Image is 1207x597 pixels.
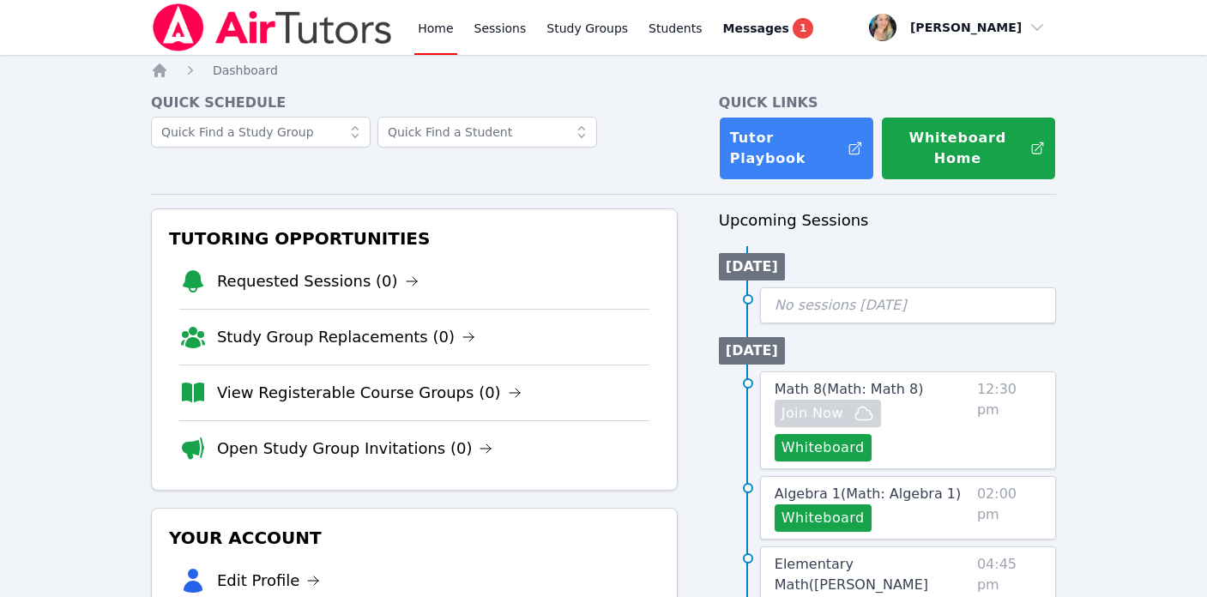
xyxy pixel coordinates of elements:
a: Open Study Group Invitations (0) [217,437,493,461]
span: Messages [723,20,789,37]
span: Join Now [782,403,843,424]
h3: Your Account [166,522,663,553]
span: 1 [793,18,813,39]
h4: Quick Schedule [151,93,678,113]
nav: Breadcrumb [151,62,1056,79]
h3: Upcoming Sessions [719,208,1056,232]
h3: Tutoring Opportunities [166,223,663,254]
h4: Quick Links [719,93,1056,113]
img: Air Tutors [151,3,394,51]
button: Whiteboard [775,504,872,532]
a: Algebra 1(Math: Algebra 1) [775,484,961,504]
button: Whiteboard Home [881,117,1056,180]
a: Study Group Replacements (0) [217,325,475,349]
li: [DATE] [719,253,785,280]
input: Quick Find a Student [377,117,597,148]
a: Dashboard [213,62,278,79]
span: No sessions [DATE] [775,297,907,313]
a: Tutor Playbook [719,117,874,180]
a: View Registerable Course Groups (0) [217,381,522,405]
span: Dashboard [213,63,278,77]
a: Requested Sessions (0) [217,269,419,293]
li: [DATE] [719,337,785,365]
button: Whiteboard [775,434,872,461]
span: 12:30 pm [977,379,1041,461]
span: Math 8 ( Math: Math 8 ) [775,381,924,397]
a: Math 8(Math: Math 8) [775,379,924,400]
span: 02:00 pm [977,484,1041,532]
span: Algebra 1 ( Math: Algebra 1 ) [775,485,961,502]
a: Edit Profile [217,569,321,593]
input: Quick Find a Study Group [151,117,371,148]
button: Join Now [775,400,881,427]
